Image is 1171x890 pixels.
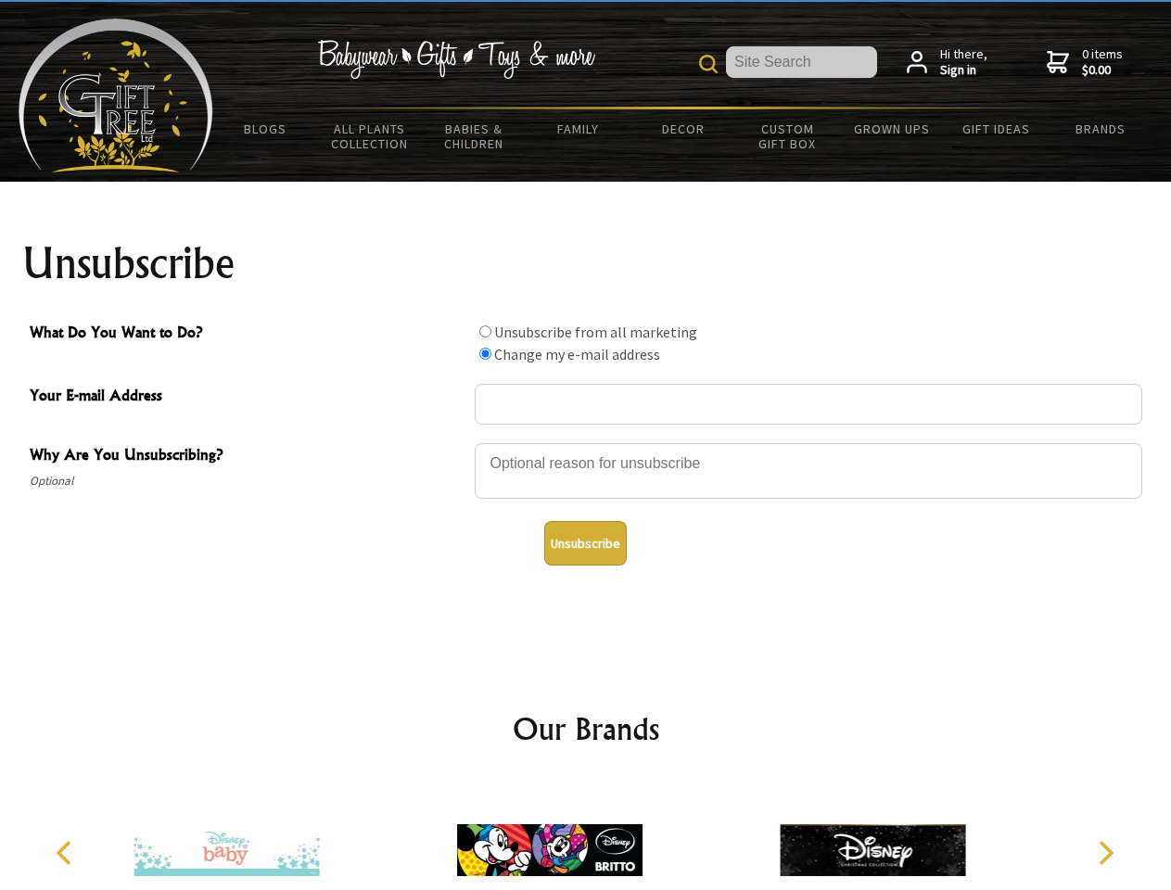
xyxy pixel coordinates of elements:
[22,241,1150,286] h1: Unsubscribe
[1047,46,1123,79] a: 0 items$0.00
[1082,62,1123,79] strong: $0.00
[1085,833,1126,873] button: Next
[494,323,697,341] label: Unsubscribe from all marketing
[699,55,718,73] img: product search
[907,46,987,79] a: Hi there,Sign in
[735,109,840,163] a: Custom Gift Box
[494,345,660,363] label: Change my e-mail address
[940,62,987,79] strong: Sign in
[46,833,87,873] button: Previous
[37,706,1135,751] h2: Our Brands
[479,325,491,337] input: What Do You Want to Do?
[544,521,627,566] button: Unsubscribe
[944,109,1049,148] a: Gift Ideas
[317,40,595,79] img: Babywear - Gifts - Toys & more
[318,109,423,163] a: All Plants Collection
[30,384,465,411] span: Your E-mail Address
[30,470,465,492] span: Optional
[30,443,465,470] span: Why Are You Unsubscribing?
[213,109,318,148] a: BLOGS
[527,109,631,148] a: Family
[630,109,735,148] a: Decor
[475,384,1142,425] input: Your E-mail Address
[726,46,877,78] input: Site Search
[19,19,213,172] img: Babyware - Gifts - Toys and more...
[479,348,491,360] input: What Do You Want to Do?
[940,46,987,79] span: Hi there,
[422,109,527,163] a: Babies & Children
[475,443,1142,499] textarea: Why Are You Unsubscribing?
[1082,45,1123,79] span: 0 items
[1049,109,1153,148] a: Brands
[839,109,944,148] a: Grown Ups
[30,321,465,348] span: What Do You Want to Do?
